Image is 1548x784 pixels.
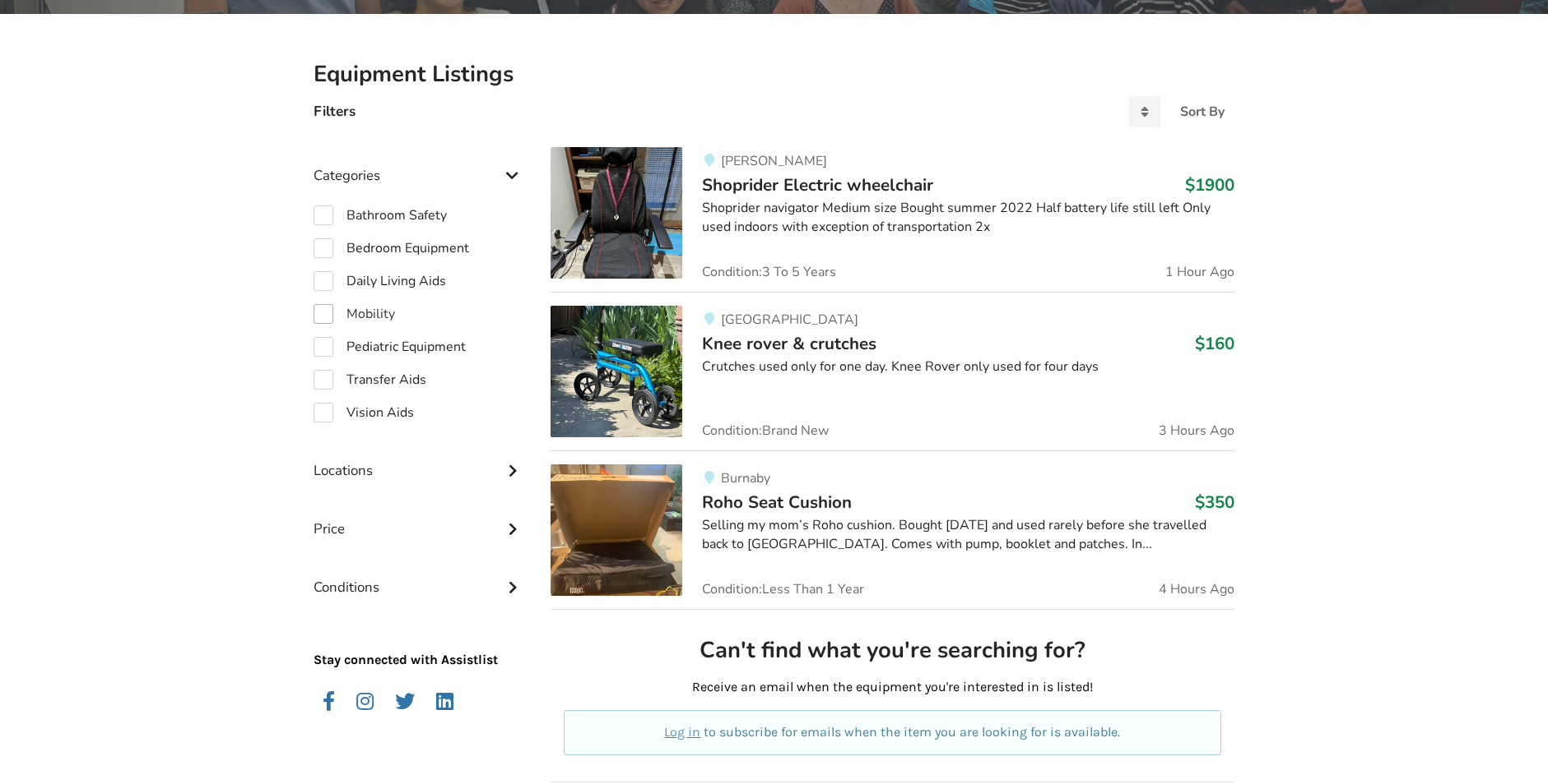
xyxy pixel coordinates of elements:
label: Vision Aids [314,403,414,422]
h2: Can't find what you're searching for? [564,636,1221,665]
div: Crutches used only for one day. Knee Rover only used for four days [702,357,1234,376]
span: Shoprider Electric wheelchair [702,173,933,196]
span: Condition: Less Than 1 Year [702,583,864,596]
a: Log in [664,724,700,740]
div: Locations [314,429,524,487]
div: Price [314,487,524,546]
img: mobility-roho seat cushion [551,464,682,596]
span: 3 Hours Ago [1159,424,1234,437]
div: Conditions [314,546,524,604]
label: Mobility [314,304,395,324]
label: Pediatric Equipment [314,337,466,357]
a: mobility-roho seat cushion BurnabyRoho Seat Cushion$350Selling my mom’s Roho cushion. Bought [DAT... [551,450,1234,609]
h4: Filters [314,102,356,121]
a: mobility-knee rover & crutches [GEOGRAPHIC_DATA]Knee rover & crutches$160Crutches used only for o... [551,292,1234,450]
h3: $1900 [1185,174,1234,196]
span: [PERSON_NAME] [721,152,827,170]
span: Knee rover & crutches [702,332,876,355]
span: Condition: 3 To 5 Years [702,265,836,279]
label: Daily Living Aids [314,271,446,291]
span: 1 Hour Ago [1165,265,1234,279]
div: Sort By [1180,105,1225,118]
h3: $160 [1195,333,1234,354]
h2: Equipment Listings [314,60,1234,89]
label: Bedroom Equipment [314,238,469,258]
div: Categories [314,134,524,192]
span: Burnaby [721,469,770,487]
img: mobility-shoprider electric wheelchair [551,147,682,279]
label: Bathroom Safety [314,205,447,225]
h3: $350 [1195,491,1234,513]
span: [GEOGRAPHIC_DATA] [721,311,858,329]
p: Stay connected with Assistlist [314,605,524,670]
span: Roho Seat Cushion [702,491,852,514]
div: Selling my mom’s Roho cushion. Bought [DATE] and used rarely before she travelled back to [GEOGRA... [702,516,1234,554]
p: Receive an email when the equipment you're interested in is listed! [564,678,1221,697]
a: mobility-shoprider electric wheelchair [PERSON_NAME]Shoprider Electric wheelchair$1900Shoprider n... [551,147,1234,292]
label: Transfer Aids [314,370,426,390]
p: to subscribe for emails when the item you are looking for is available. [583,723,1202,742]
span: 4 Hours Ago [1159,583,1234,596]
img: mobility-knee rover & crutches [551,306,682,437]
div: Shoprider navigator Medium size Bought summer 2022 Half battery life still left Only used indoors... [702,199,1234,237]
span: Condition: Brand New [702,424,829,437]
